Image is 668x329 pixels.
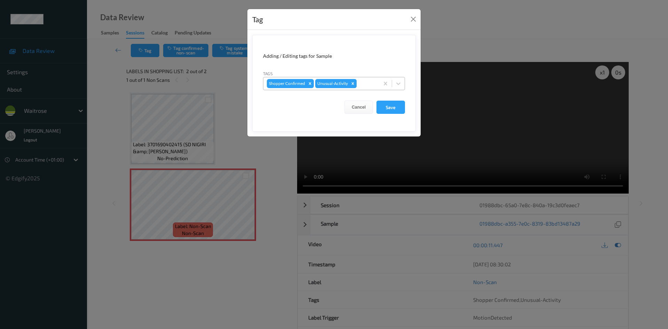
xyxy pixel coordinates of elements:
label: Tags [263,70,273,77]
div: Unusual-Activity [315,79,349,88]
button: Save [376,101,405,114]
div: Tag [252,14,263,25]
button: Cancel [344,101,373,114]
div: Remove Unusual-Activity [349,79,357,88]
div: Adding / Editing tags for Sample [263,53,405,60]
div: Shopper Confirmed [267,79,306,88]
button: Close [408,14,418,24]
div: Remove Shopper Confirmed [306,79,314,88]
